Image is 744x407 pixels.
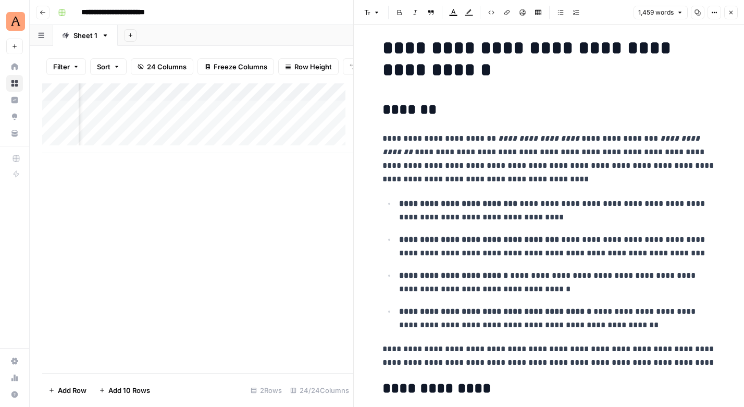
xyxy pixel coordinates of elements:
[634,6,688,19] button: 1,459 words
[6,353,23,369] a: Settings
[53,25,118,46] a: Sheet 1
[6,386,23,403] button: Help + Support
[93,382,156,399] button: Add 10 Rows
[97,61,110,72] span: Sort
[6,92,23,108] a: Insights
[6,58,23,75] a: Home
[131,58,193,75] button: 24 Columns
[53,61,70,72] span: Filter
[6,108,23,125] a: Opportunities
[42,382,93,399] button: Add Row
[147,61,187,72] span: 24 Columns
[73,30,97,41] div: Sheet 1
[246,382,286,399] div: 2 Rows
[46,58,86,75] button: Filter
[6,75,23,92] a: Browse
[294,61,332,72] span: Row Height
[6,125,23,142] a: Your Data
[108,385,150,396] span: Add 10 Rows
[638,8,674,17] span: 1,459 words
[90,58,127,75] button: Sort
[6,369,23,386] a: Usage
[197,58,274,75] button: Freeze Columns
[58,385,86,396] span: Add Row
[6,12,25,31] img: Animalz Logo
[286,382,353,399] div: 24/24 Columns
[6,8,23,34] button: Workspace: Animalz
[214,61,267,72] span: Freeze Columns
[278,58,339,75] button: Row Height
